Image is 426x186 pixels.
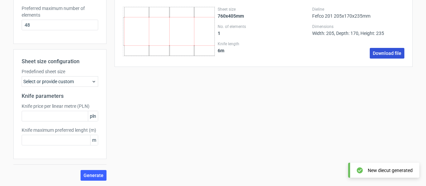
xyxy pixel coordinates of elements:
label: Knife length [218,41,310,47]
label: Predefined sheet size [22,68,98,75]
div: Select or provide custom [22,76,98,87]
strong: 6 m [218,48,224,53]
label: Dimensions [312,24,404,29]
label: Knife maximum preferred lenght (m) [22,127,98,133]
label: No. of elements [218,24,310,29]
strong: 1 [218,31,220,36]
h2: Sheet size configuration [22,58,98,66]
div: New diecut generated [368,167,413,174]
span: m [90,135,98,145]
label: Preferred maximum number of elements [22,5,98,18]
label: Sheet size [218,7,310,12]
span: Generate [84,173,104,178]
strong: 760x405mm [218,13,244,19]
h2: Knife parameters [22,92,98,100]
div: Width: 205, Depth: 170, Height: 235 [312,24,404,36]
button: Generate [81,170,106,181]
label: Dieline [312,7,404,12]
div: Fefco 201 205x170x235mm [312,7,404,19]
span: pln [88,111,98,121]
label: Knife price per linear metre (PLN) [22,103,98,109]
a: Download file [370,48,404,59]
